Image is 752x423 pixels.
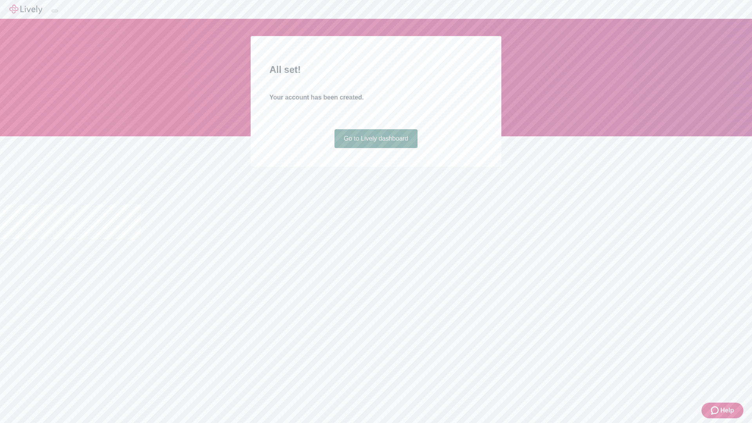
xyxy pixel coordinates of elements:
[9,5,42,14] img: Lively
[269,93,483,102] h4: Your account has been created.
[269,63,483,77] h2: All set!
[701,403,743,418] button: Zendesk support iconHelp
[334,129,418,148] a: Go to Lively dashboard
[711,406,720,415] svg: Zendesk support icon
[52,10,58,12] button: Log out
[720,406,734,415] span: Help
